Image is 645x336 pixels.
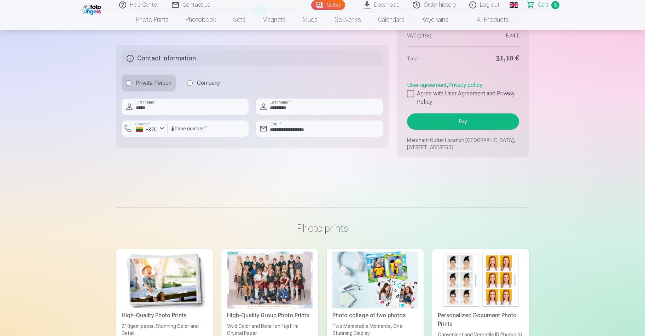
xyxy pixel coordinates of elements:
div: Personalized Document Photo Prints [435,311,526,328]
div: , [407,78,519,106]
div: High-Quality Group Photo Prints [224,311,315,320]
dd: 5,41 € [466,32,519,39]
a: Sets [225,10,254,30]
button: Country*+370 [122,120,168,137]
label: Private Person [122,75,176,92]
a: User agreement [407,82,447,88]
input: Private Person [126,80,132,86]
div: High-Quality Photo Prints [119,311,210,320]
div: +370 [136,126,157,133]
a: Keychains [413,10,457,30]
dd: 31,10 € [466,54,519,64]
h3: Photo prints [122,222,523,235]
a: Mugs [294,10,326,30]
dt: VAT (21%) [407,32,460,39]
span: Сart [538,1,548,9]
a: Photobook [177,10,225,30]
img: Photo collage of two photos [332,252,418,308]
a: Photo prints [128,10,177,30]
h5: Contact information [122,51,383,66]
img: Personalized Document Photo Prints [438,252,523,308]
label: Country [133,122,153,127]
button: Pay [407,113,519,130]
img: /fa2 [81,3,103,15]
a: All products [457,10,517,30]
input: Company [187,80,193,86]
a: Souvenirs [326,10,370,30]
img: High-Quality Photo Prints [122,252,207,308]
label: Agree with User Agreement and Privacy Policy [407,89,519,106]
div: Photo collage of two photos [330,311,421,320]
dt: Total [407,54,460,64]
label: Company [183,75,224,92]
a: Magnets [254,10,294,30]
p: Merchant Outlet Location [GEOGRAPHIC_DATA], [STREET_ADDRESS] [407,137,519,151]
a: Calendars [370,10,413,30]
span: 5 [551,1,559,9]
a: Privacy policy [448,82,482,88]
